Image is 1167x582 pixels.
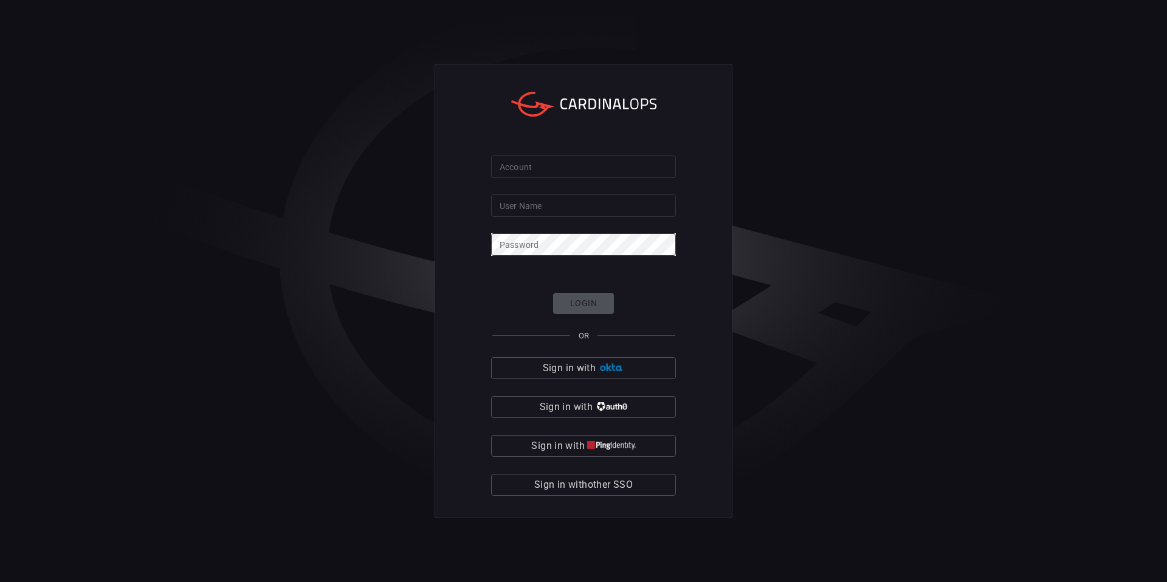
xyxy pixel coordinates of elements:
input: Type your user name [491,194,676,217]
button: Sign in withother SSO [491,474,676,496]
span: Sign in with [543,360,596,377]
span: Sign in with [531,437,584,454]
span: OR [579,331,589,340]
img: quu4iresuhQAAAABJRU5ErkJggg== [587,441,636,450]
input: Type your account [491,156,676,178]
span: Sign in with [540,399,593,416]
button: Sign in with [491,435,676,457]
img: Ad5vKXme8s1CQAAAABJRU5ErkJggg== [598,363,624,372]
img: vP8Hhh4KuCH8AavWKdZY7RZgAAAAASUVORK5CYII= [595,402,627,411]
button: Sign in with [491,357,676,379]
button: Sign in with [491,396,676,418]
span: Sign in with other SSO [534,476,633,493]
